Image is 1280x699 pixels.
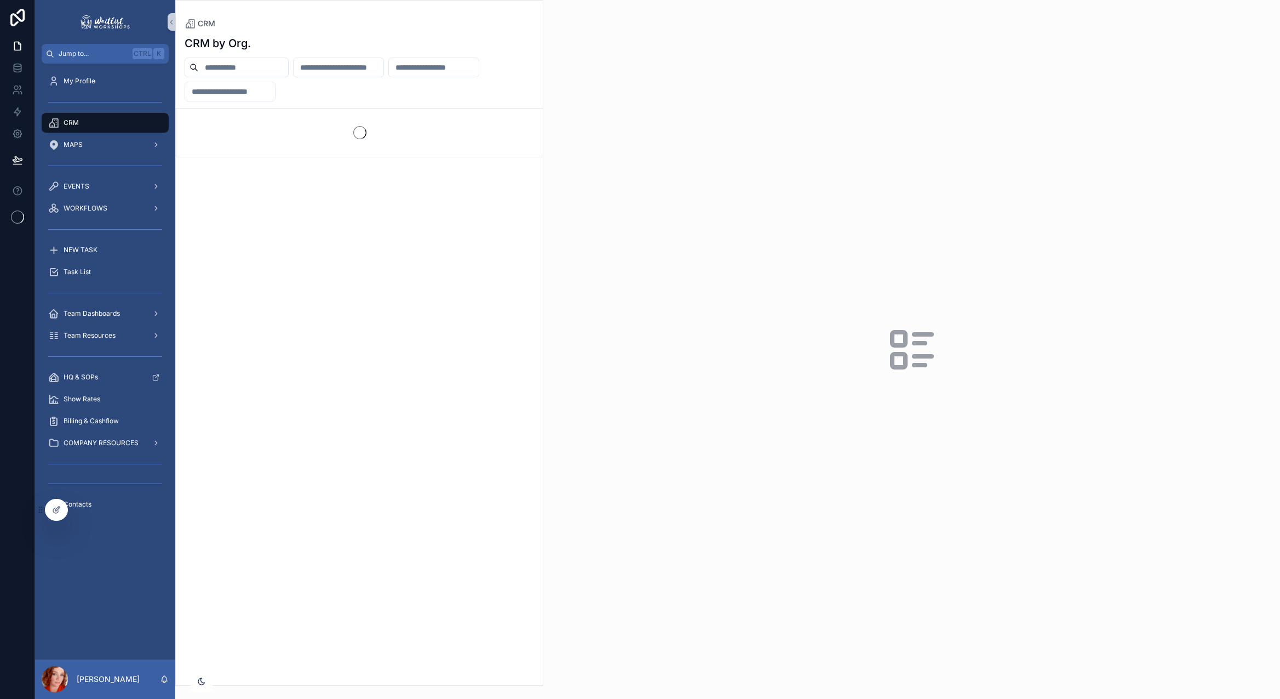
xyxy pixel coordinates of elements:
[42,367,169,387] a: HQ & SOPs
[42,433,169,453] a: COMPANY RESOURCES
[64,77,95,86] span: My Profile
[35,64,175,528] div: scrollable content
[64,417,119,425] span: Billing & Cashflow
[185,36,251,51] h1: CRM by Org.
[64,395,100,404] span: Show Rates
[59,49,128,58] span: Jump to...
[185,18,215,29] a: CRM
[42,411,169,431] a: Billing & Cashflow
[64,373,98,382] span: HQ & SOPs
[42,177,169,196] a: EVENTS
[42,389,169,409] a: Show Rates
[64,140,83,149] span: MAPS
[64,182,89,191] span: EVENTS
[64,500,91,509] span: Contacts
[133,48,152,59] span: Ctrl
[42,240,169,260] a: NEW TASK
[64,118,79,127] span: CRM
[42,326,169,345] a: Team Resources
[154,49,163,58] span: K
[64,439,139,447] span: COMPANY RESOURCES
[79,13,131,31] img: App logo
[42,44,169,64] button: Jump to...CtrlK
[64,331,116,340] span: Team Resources
[42,113,169,133] a: CRM
[64,268,91,276] span: Task List
[42,495,169,514] a: Contacts
[198,18,215,29] span: CRM
[64,309,120,318] span: Team Dashboards
[77,674,140,685] p: [PERSON_NAME]
[42,71,169,91] a: My Profile
[42,135,169,155] a: MAPS
[64,204,107,213] span: WORKFLOWS
[42,198,169,218] a: WORKFLOWS
[42,262,169,282] a: Task List
[64,246,97,254] span: NEW TASK
[42,304,169,323] a: Team Dashboards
